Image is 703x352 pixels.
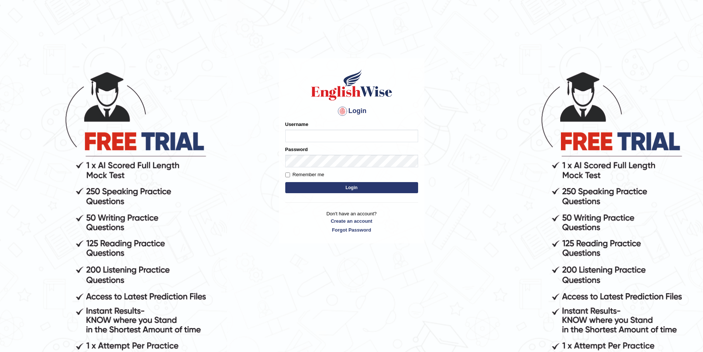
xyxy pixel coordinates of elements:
[285,172,290,177] input: Remember me
[285,146,308,153] label: Password
[285,171,324,178] label: Remember me
[285,182,418,193] button: Login
[285,105,418,117] h4: Login
[310,68,394,102] img: Logo of English Wise sign in for intelligent practice with AI
[285,218,418,225] a: Create an account
[285,121,309,128] label: Username
[285,226,418,233] a: Forgot Password
[285,210,418,233] p: Don't have an account?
